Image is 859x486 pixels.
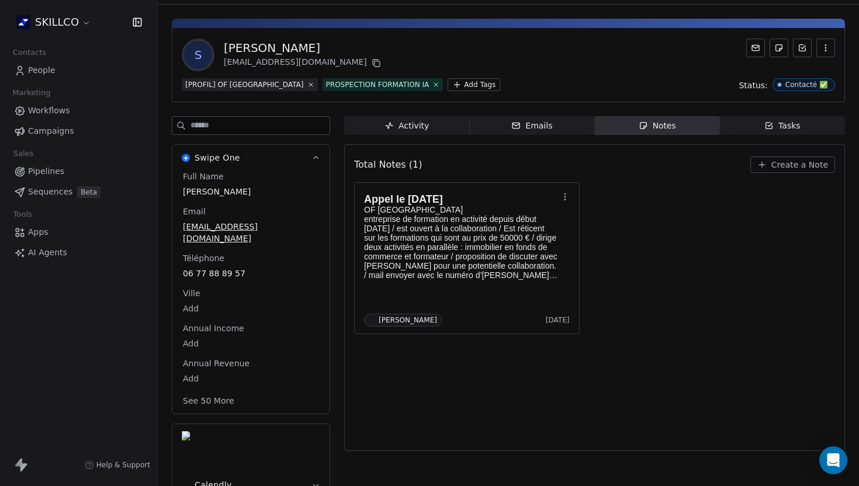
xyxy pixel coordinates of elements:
[28,226,49,238] span: Apps
[385,120,429,132] div: Activity
[8,84,56,102] span: Marketing
[181,287,203,299] span: Ville
[183,338,319,349] span: Add
[8,206,37,223] span: Tools
[195,152,240,164] span: Swipe One
[511,120,552,132] div: Emails
[224,56,383,70] div: [EMAIL_ADDRESS][DOMAIN_NAME]
[181,322,247,334] span: Annual Income
[785,81,828,89] div: Contacté ✅
[28,186,72,198] span: Sequences
[35,15,79,30] span: SKILLCO
[28,165,64,178] span: Pipelines
[28,105,70,117] span: Workflows
[28,64,56,77] span: People
[85,460,150,470] a: Help & Support
[8,44,51,61] span: Contacts
[9,101,148,120] a: Workflows
[181,252,227,264] span: Téléphone
[181,357,252,369] span: Annual Revenue
[354,158,422,172] span: Total Notes (1)
[181,171,226,182] span: Full Name
[9,121,148,141] a: Campaigns
[364,205,558,214] p: OF [GEOGRAPHIC_DATA]
[771,159,828,171] span: Create a Note
[183,186,319,197] span: [PERSON_NAME]
[448,78,500,91] button: Add Tags
[14,12,93,32] button: SKILLCO
[366,316,375,325] img: M
[77,186,101,198] span: Beta
[739,79,767,91] span: Status:
[182,154,190,162] img: Swipe One
[750,157,835,173] button: Create a Note
[364,214,558,280] p: entreprise de formation en activité depuis début [DATE] / est ouvert à la collaboration / Est rét...
[184,41,212,69] span: S
[326,79,430,90] div: PROSPECTION FORMATION IA
[364,193,558,205] h1: Appel le [DATE]
[16,15,30,29] img: Skillco%20logo%20icon%20(2).png
[9,223,148,242] a: Apps
[172,171,330,414] div: Swipe OneSwipe One
[183,268,319,279] span: 06 77 88 89 57
[28,247,67,259] span: AI Agents
[9,243,148,262] a: AI Agents
[181,206,208,217] span: Email
[183,303,319,314] span: Add
[224,40,383,56] div: [PERSON_NAME]
[764,120,801,132] div: Tasks
[176,390,241,411] button: See 50 More
[9,162,148,181] a: Pipelines
[96,460,150,470] span: Help & Support
[546,315,570,325] span: [DATE]
[183,373,319,384] span: Add
[9,182,148,202] a: SequencesBeta
[9,61,148,80] a: People
[185,79,304,90] div: [PROFIL] OF [GEOGRAPHIC_DATA]
[8,145,39,162] span: Sales
[172,145,330,171] button: Swipe OneSwipe One
[819,446,847,474] div: Open Intercom Messenger
[28,125,74,137] span: Campaigns
[379,316,437,324] div: [PERSON_NAME]
[183,221,319,244] span: [EMAIL_ADDRESS][DOMAIN_NAME]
